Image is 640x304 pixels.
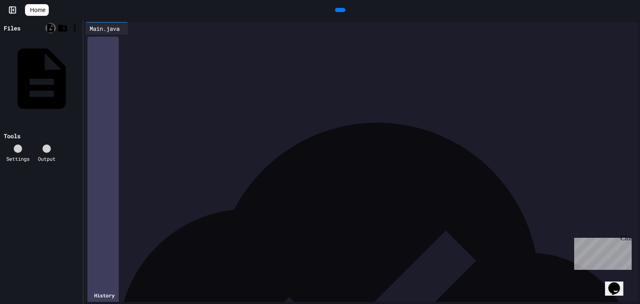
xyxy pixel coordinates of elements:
div: Tools [4,132,20,140]
iframe: chat widget [605,271,632,296]
div: Settings [6,155,30,162]
a: Home [25,4,49,16]
div: Files [4,24,20,32]
iframe: chat widget [571,234,632,270]
div: Output [38,155,55,162]
div: Main.java [85,24,124,33]
div: Main.java [85,22,128,35]
span: Home [30,6,45,14]
div: Chat with us now!Close [3,3,57,53]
